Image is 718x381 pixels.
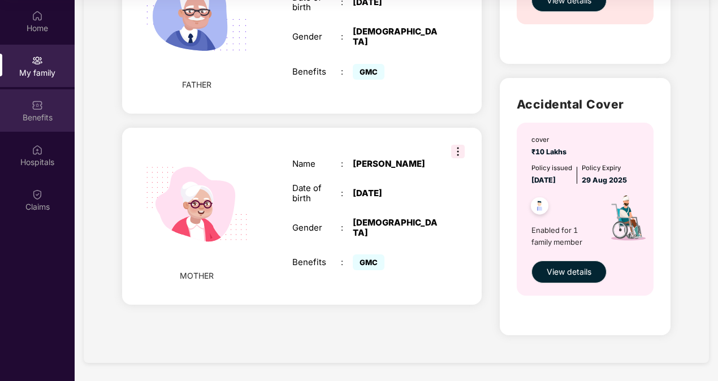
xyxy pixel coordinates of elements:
[292,257,341,267] div: Benefits
[531,163,572,174] div: Policy issued
[582,176,627,184] span: 29 Aug 2025
[531,148,570,156] span: ₹10 Lakhs
[32,188,43,200] img: svg+xml;base64,PHN2ZyBpZD0iQ2xhaW0iIHhtbG5zPSJodHRwOi8vd3d3LnczLm9yZy8yMDAwL3N2ZyIgd2lkdGg9IjIwIi...
[353,27,438,47] div: [DEMOGRAPHIC_DATA]
[341,223,353,233] div: :
[32,10,43,21] img: svg+xml;base64,PHN2ZyBpZD0iSG9tZSIgeG1sbnM9Imh0dHA6Ly93d3cudzMub3JnLzIwMDAvc3ZnIiB3aWR0aD0iMjAiIG...
[292,32,341,42] div: Gender
[517,95,654,114] h2: Accidental Cover
[531,176,556,184] span: [DATE]
[292,223,341,233] div: Gender
[132,139,262,270] img: svg+xml;base64,PHN2ZyB4bWxucz0iaHR0cDovL3d3dy53My5vcmcvMjAwMC9zdmciIHdpZHRoPSIyMjQiIGhlaWdodD0iMT...
[292,159,341,169] div: Name
[32,144,43,155] img: svg+xml;base64,PHN2ZyBpZD0iSG9zcGl0YWxzIiB4bWxucz0iaHR0cDovL3d3dy53My5vcmcvMjAwMC9zdmciIHdpZHRoPS...
[341,188,353,198] div: :
[353,254,384,270] span: GMC
[531,261,607,283] button: View details
[526,194,553,222] img: svg+xml;base64,PHN2ZyB4bWxucz0iaHR0cDovL3d3dy53My5vcmcvMjAwMC9zdmciIHdpZHRoPSI0OC45NDMiIGhlaWdodD...
[582,163,627,174] div: Policy Expiry
[341,159,353,169] div: :
[341,67,353,77] div: :
[180,270,214,282] span: MOTHER
[292,67,341,77] div: Benefits
[32,54,43,66] img: svg+xml;base64,PHN2ZyB3aWR0aD0iMjAiIGhlaWdodD0iMjAiIHZpZXdCb3g9IjAgMCAyMCAyMCIgZmlsbD0ibm9uZSIgeG...
[353,188,438,198] div: [DATE]
[292,183,341,204] div: Date of birth
[595,186,659,255] img: icon
[32,99,43,110] img: svg+xml;base64,PHN2ZyBpZD0iQmVuZWZpdHMiIHhtbG5zPSJodHRwOi8vd3d3LnczLm9yZy8yMDAwL3N2ZyIgd2lkdGg9Ij...
[341,32,353,42] div: :
[531,224,595,248] span: Enabled for 1 family member
[451,145,465,158] img: svg+xml;base64,PHN2ZyB3aWR0aD0iMzIiIGhlaWdodD0iMzIiIHZpZXdCb3g9IjAgMCAzMiAzMiIgZmlsbD0ibm9uZSIgeG...
[353,64,384,80] span: GMC
[531,135,570,145] div: cover
[353,218,438,238] div: [DEMOGRAPHIC_DATA]
[547,266,591,278] span: View details
[353,159,438,169] div: [PERSON_NAME]
[182,79,211,91] span: FATHER
[341,257,353,267] div: :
